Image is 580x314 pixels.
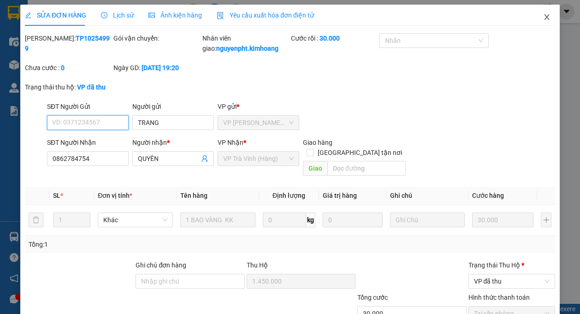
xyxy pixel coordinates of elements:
[218,139,243,146] span: VP Nhận
[4,18,135,36] p: GỬI:
[4,18,90,36] span: VP [PERSON_NAME] -
[472,192,504,199] span: Cước hàng
[291,33,378,43] div: Cước rồi :
[217,12,224,19] img: icon
[77,83,106,91] b: VP đã thu
[25,12,86,19] span: SỬA ĐƠN HÀNG
[25,12,31,18] span: edit
[29,239,225,249] div: Tổng: 1
[202,33,289,53] div: Nhân viên giao:
[468,260,555,270] div: Trạng thái Thu Hộ
[323,192,357,199] span: Giá trị hàng
[541,213,551,227] button: plus
[223,116,294,130] span: VP Trần Phú (Hàng)
[216,45,278,52] b: nguyenpht.kimhoang
[327,161,406,176] input: Dọc đường
[468,294,530,301] label: Hình thức thanh toán
[543,13,550,21] span: close
[6,59,30,67] span: KHÁCH
[4,27,59,36] span: [PERSON_NAME]
[148,12,202,19] span: Ảnh kiện hàng
[113,63,200,73] div: Ngày GD:
[136,274,244,289] input: Ghi chú đơn hàng
[4,40,93,57] span: VP [PERSON_NAME] ([GEOGRAPHIC_DATA])
[101,12,107,18] span: clock-circle
[247,261,268,269] span: Thu Hộ
[180,213,255,227] input: VD: Bàn, Ghế
[4,59,30,67] span: -
[142,64,179,71] b: [DATE] 19:20
[132,137,214,148] div: Người nhận
[474,274,550,288] span: VP đã thu
[61,64,65,71] b: 0
[25,63,112,73] div: Chưa cước :
[534,5,560,30] button: Close
[4,40,135,57] p: NHẬN:
[98,192,132,199] span: Đơn vị tính
[218,101,299,112] div: VP gửi
[47,101,129,112] div: SĐT Người Gửi
[101,12,134,19] span: Lịch sử
[306,213,315,227] span: kg
[148,12,155,18] span: picture
[357,294,388,301] span: Tổng cước
[132,101,214,112] div: Người gửi
[25,33,112,53] div: [PERSON_NAME]:
[323,213,383,227] input: 0
[303,161,327,176] span: Giao
[314,148,406,158] span: [GEOGRAPHIC_DATA] tận nơi
[217,12,314,19] span: Yêu cầu xuất hóa đơn điện tử
[136,261,186,269] label: Ghi chú đơn hàng
[272,192,305,199] span: Định lượng
[4,69,22,77] span: GIAO:
[180,192,207,199] span: Tên hàng
[201,155,208,162] span: user-add
[25,82,134,92] div: Trạng thái thu hộ:
[47,137,129,148] div: SĐT Người Nhận
[223,152,294,166] span: VP Trà Vinh (Hàng)
[320,35,340,42] b: 30.000
[31,5,107,14] strong: BIÊN NHẬN GỬI HÀNG
[113,33,200,43] div: Gói vận chuyển:
[303,139,332,146] span: Giao hàng
[390,213,465,227] input: Ghi Chú
[29,213,43,227] button: delete
[103,213,167,227] span: Khác
[472,213,533,227] input: 0
[53,192,60,199] span: SL
[386,187,469,205] th: Ghi chú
